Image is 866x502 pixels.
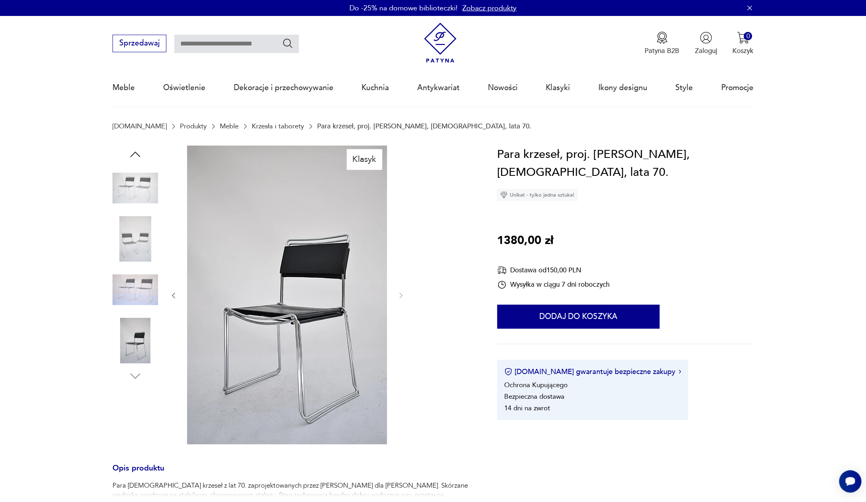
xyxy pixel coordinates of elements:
[546,69,570,106] a: Klasyki
[112,35,166,52] button: Sprzedawaj
[417,69,460,106] a: Antykwariat
[112,69,135,106] a: Meble
[504,367,681,377] button: [DOMAIN_NAME] gwarantuje bezpieczne zakupy
[645,31,679,55] a: Ikona medaluPatyna B2B
[180,122,207,130] a: Produkty
[744,32,752,40] div: 0
[500,191,507,199] img: Ikona diamentu
[233,69,333,106] a: Dekoracje i przechowywanie
[504,392,564,401] li: Bezpieczna dostawa
[721,69,754,106] a: Promocje
[112,267,158,313] img: Zdjęcie produktu Para krzeseł, proj. G. Belotti, Alias, Włochy, lata 70.
[282,37,294,49] button: Szukaj
[361,69,389,106] a: Kuchnia
[504,380,568,390] li: Ochrona Kupującego
[737,31,749,44] img: Ikona koszyka
[112,165,158,211] img: Zdjęcie produktu Para krzeseł, proj. G. Belotti, Alias, Włochy, lata 70.
[487,69,517,106] a: Nowości
[497,146,754,182] h1: Para krzeseł, proj. [PERSON_NAME], [DEMOGRAPHIC_DATA], lata 70.
[645,31,679,55] button: Patyna B2B
[504,404,550,413] li: 14 dni na zwrot
[112,216,158,262] img: Zdjęcie produktu Para krzeseł, proj. G. Belotti, Alias, Włochy, lata 70.
[497,189,578,201] div: Unikat - tylko jedna sztuka!
[347,149,382,169] div: Klasyk
[656,31,668,44] img: Ikona medalu
[598,69,647,106] a: Ikony designu
[112,465,474,481] h3: Opis produktu
[839,470,861,492] iframe: Smartsupp widget button
[675,69,693,106] a: Style
[349,3,458,13] p: Do -25% na domowe biblioteczki!
[462,3,517,13] a: Zobacz produkty
[317,122,531,130] p: Para krzeseł, proj. [PERSON_NAME], [DEMOGRAPHIC_DATA], lata 70.
[112,41,166,47] a: Sprzedawaj
[645,46,679,55] p: Patyna B2B
[220,122,239,130] a: Meble
[163,69,205,106] a: Oświetlenie
[694,46,717,55] p: Zaloguj
[732,31,754,55] button: 0Koszyk
[112,318,158,363] img: Zdjęcie produktu Para krzeseł, proj. G. Belotti, Alias, Włochy, lata 70.
[497,280,609,289] div: Wysyłka w ciągu 7 dni roboczych
[679,370,681,374] img: Ikona strzałki w prawo
[187,146,387,444] img: Zdjęcie produktu Para krzeseł, proj. G. Belotti, Alias, Włochy, lata 70.
[112,122,167,130] a: [DOMAIN_NAME]
[252,122,304,130] a: Krzesła i taborety
[694,31,717,55] button: Zaloguj
[497,305,659,329] button: Dodaj do koszyka
[497,265,609,275] div: Dostawa od 150,00 PLN
[497,265,507,275] img: Ikona dostawy
[497,232,553,250] p: 1380,00 zł
[504,368,512,376] img: Ikona certyfikatu
[420,23,460,63] img: Patyna - sklep z meblami i dekoracjami vintage
[732,46,754,55] p: Koszyk
[700,31,712,44] img: Ikonka użytkownika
